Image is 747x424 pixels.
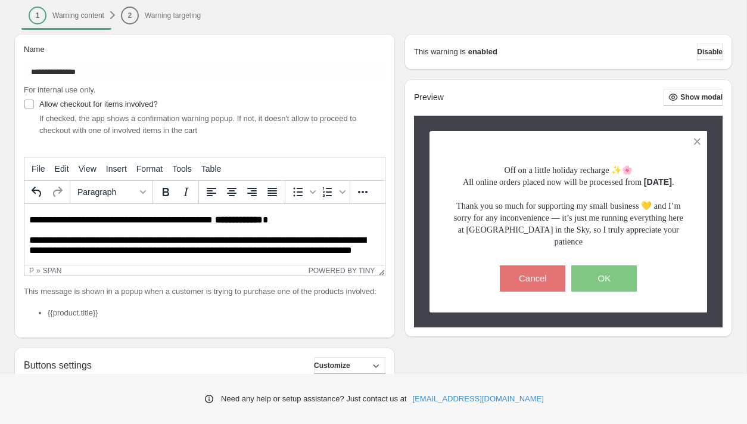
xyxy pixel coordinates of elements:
[136,164,163,174] span: Format
[201,182,222,202] button: Align left
[697,47,723,57] span: Disable
[504,165,633,175] span: Off on a little holiday recharge ✨🌸
[43,267,62,275] div: span
[172,164,192,174] span: Tools
[414,46,466,58] p: This warning is
[47,182,67,202] button: Redo
[314,357,385,374] button: Customize
[155,182,176,202] button: Bold
[644,177,672,187] strong: [DATE]
[309,267,375,275] a: Powered by Tiny
[468,46,497,58] strong: enabled
[414,92,444,103] h2: Preview
[73,182,150,202] button: Formats
[24,286,385,298] p: This message is shown in a popup when a customer is trying to purchase one of the products involved:
[39,100,158,109] span: Allow checkout for items involved?
[375,265,385,276] div: Resize
[262,182,282,202] button: Justify
[664,89,723,106] button: Show modal
[24,204,385,265] iframe: Rich Text Area
[222,182,242,202] button: Align center
[106,164,127,174] span: Insert
[454,201,683,246] span: Thank you so much for supporting my small business 💛 and I’m sorry for any inconvenience — it’s j...
[27,182,47,202] button: Undo
[697,44,723,60] button: Disable
[500,265,565,292] button: Cancel
[48,307,385,319] li: {{product.title}}
[24,360,92,371] h2: Buttons settings
[242,182,262,202] button: Align right
[55,164,69,174] span: Edit
[353,182,373,202] button: More...
[24,45,45,54] span: Name
[463,177,644,187] span: All online orders placed now will be processed from
[314,361,350,370] span: Customize
[571,265,637,292] button: OK
[29,267,34,275] div: p
[176,182,196,202] button: Italic
[79,164,97,174] span: View
[288,182,318,202] div: Bullet list
[77,187,136,197] span: Paragraph
[680,92,723,102] span: Show modal
[318,182,347,202] div: Numbered list
[32,164,45,174] span: File
[413,393,544,405] a: [EMAIL_ADDRESS][DOMAIN_NAME]
[36,267,41,275] div: »
[39,114,356,135] span: If checked, the app shows a confirmation warning popup. If not, it doesn't allow to proceed to ch...
[24,85,95,94] span: For internal use only.
[201,164,221,174] span: Table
